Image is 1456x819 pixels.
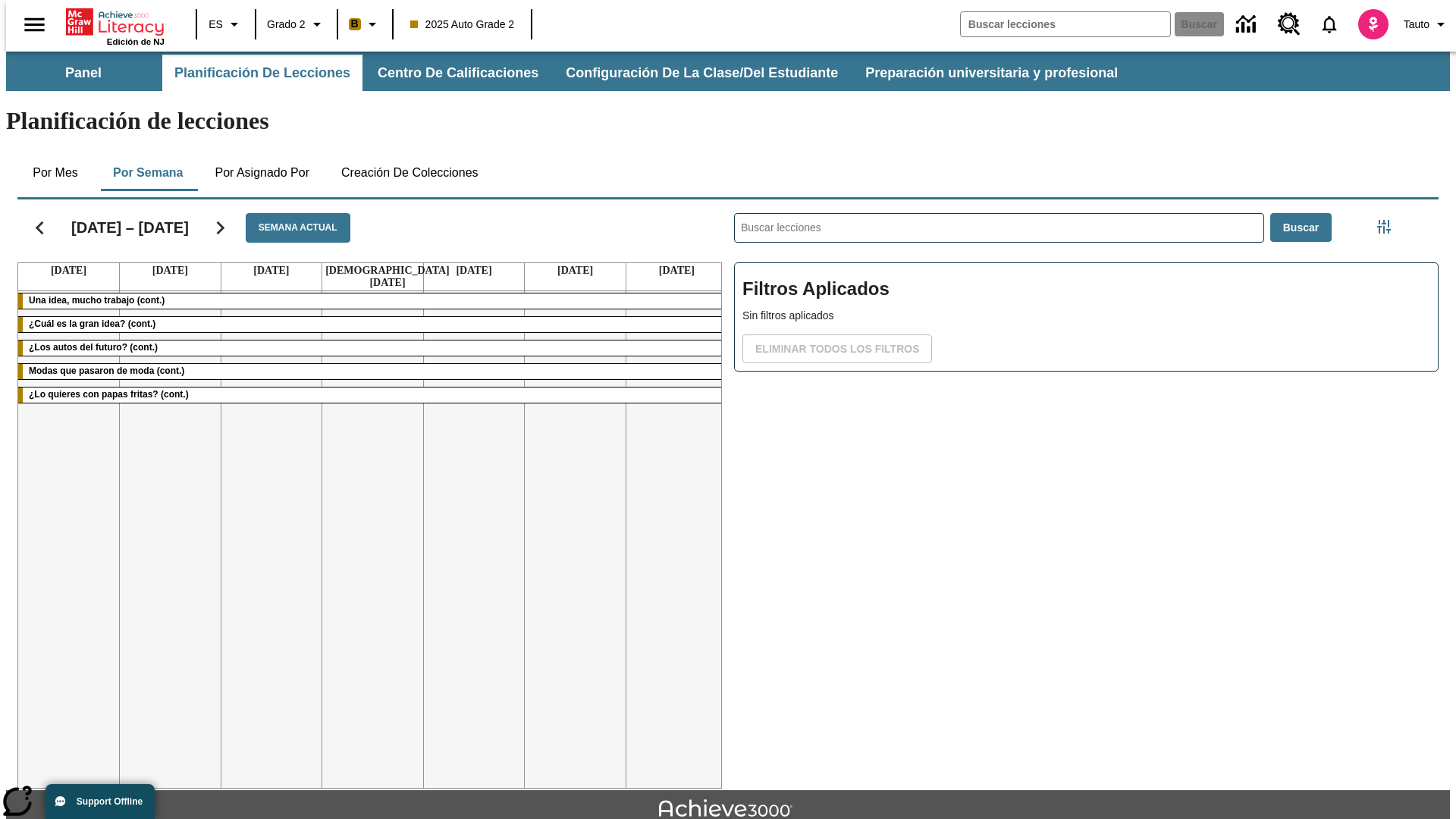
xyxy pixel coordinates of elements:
[735,214,1263,242] input: Buscar lecciones
[45,784,155,819] button: Support Offline
[29,389,189,400] span: ¿Lo quieres con papas fritas? (cont.)
[1227,4,1269,45] a: Centro de información
[656,263,698,278] a: 14 de septiembre de 2025
[1398,11,1456,38] button: Perfil/Configuración
[961,12,1170,36] input: Buscar campo
[853,55,1130,91] button: Preparación universitaria y profesional
[1310,5,1349,44] a: Notificaciones
[29,366,184,376] span: Modas que pasaron de moda (cont.)
[18,388,727,403] div: ¿Lo quieres con papas fritas? (cont.)
[18,293,727,309] div: Una idea, mucho trabajo (cont.)
[18,317,727,332] div: ¿Cuál es la gran idea? (cont.)
[48,263,89,278] a: 8 de septiembre de 2025
[410,17,515,33] span: 2025 Auto Grade 2
[12,2,57,47] button: Abrir el menú lateral
[1349,5,1398,44] button: Escoja un nuevo avatar
[554,55,850,91] button: Configuración de la clase/del estudiante
[202,155,322,191] button: Por asignado por
[20,209,59,247] button: Regresar
[734,262,1439,372] div: Filtros Aplicados
[8,55,159,91] button: Panel
[71,218,189,237] h2: [DATE] – [DATE]
[29,318,155,329] span: ¿Cuál es la gran idea? (cont.)
[1404,17,1429,33] span: Tauto
[742,271,1430,308] h2: Filtros Aplicados
[250,263,292,278] a: 10 de septiembre de 2025
[107,37,165,46] span: Edición de NJ
[6,107,1450,135] h1: Planificación de lecciones
[17,155,93,191] button: Por mes
[5,193,722,789] div: Calendario
[322,263,453,290] a: 11 de septiembre de 2025
[18,364,727,379] div: Modas que pasaron de moda (cont.)
[343,11,388,38] button: Boost El color de la clase es anaranjado claro. Cambiar el color de la clase.
[1270,213,1332,243] button: Buscar
[267,17,306,33] span: Grado 2
[742,308,1430,324] p: Sin filtros aplicados
[453,263,494,278] a: 12 de septiembre de 2025
[29,342,158,353] span: ¿Los autos del futuro? (cont.)
[162,55,362,91] button: Planificación de lecciones
[554,263,596,278] a: 13 de septiembre de 2025
[66,5,165,46] div: Portada
[351,14,359,33] span: B
[329,155,491,191] button: Creación de colecciones
[18,340,727,356] div: ¿Los autos del futuro? (cont.)
[1369,212,1399,242] button: Menú lateral de filtros
[722,193,1439,789] div: Buscar
[6,55,1131,91] div: Subbarra de navegación
[66,7,165,37] a: Portada
[1269,4,1310,45] a: Centro de recursos, Se abrirá en una pestaña nueva.
[149,263,191,278] a: 9 de septiembre de 2025
[101,155,195,191] button: Por semana
[77,796,143,807] span: Support Offline
[29,295,165,306] span: Una idea, mucho trabajo (cont.)
[209,17,223,33] span: ES
[6,52,1450,91] div: Subbarra de navegación
[366,55,551,91] button: Centro de calificaciones
[261,11,332,38] button: Grado: Grado 2, Elige un grado
[201,209,240,247] button: Seguir
[1358,9,1389,39] img: avatar image
[202,11,250,38] button: Lenguaje: ES, Selecciona un idioma
[246,213,350,243] button: Semana actual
